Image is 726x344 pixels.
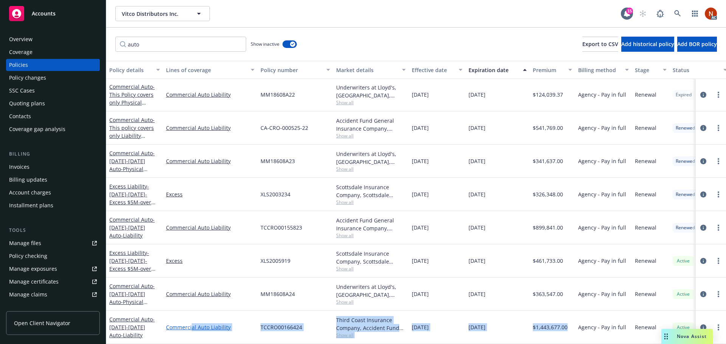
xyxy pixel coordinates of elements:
span: [DATE] [468,124,486,132]
a: Excess Liability [109,249,157,288]
a: Accounts [6,3,100,24]
span: [DATE] [468,190,486,198]
a: Commercial Auto [109,83,157,130]
button: Effective date [409,61,465,79]
a: Search [670,6,685,21]
a: Excess [166,257,254,265]
span: Show all [336,166,406,172]
a: Coverage gap analysis [6,123,100,135]
a: Billing updates [6,174,100,186]
span: Agency - Pay in full [578,290,626,298]
a: Installment plans [6,199,100,211]
span: [DATE] [412,224,429,231]
span: Export to CSV [582,40,618,48]
div: Policy checking [9,250,47,262]
div: Third Coast Insurance Company, Accident Fund Group (AF Group), RT Specialty Insurance Services, L... [336,316,406,332]
span: Renewed [676,224,695,231]
a: circleInformation [699,123,708,133]
div: Underwriters at Lloyd's, [GEOGRAPHIC_DATA], [PERSON_NAME] of [GEOGRAPHIC_DATA], RT Specialty Insu... [336,83,406,99]
span: $363,547.00 [533,290,563,298]
div: Quoting plans [9,97,45,110]
span: Active [676,324,691,331]
span: MM18608A24 [261,290,295,298]
div: Manage certificates [9,276,59,288]
a: Switch app [687,6,703,21]
div: SSC Cases [9,85,35,97]
div: Policies [9,59,28,71]
div: Market details [336,66,397,74]
span: Add historical policy [621,40,674,48]
a: Invoices [6,161,100,173]
span: [DATE] [412,290,429,298]
a: Commercial Auto [109,316,155,339]
div: Scottsdale Insurance Company, Scottsdale Insurance Company (Nationwide), CRC Group [336,183,406,199]
span: Renewal [635,190,656,198]
span: Renewal [635,91,656,99]
a: Commercial Auto Liability [166,91,254,99]
a: Account charges [6,187,100,199]
span: Vitco Distributors Inc. [122,10,187,18]
div: Manage claims [9,288,47,301]
span: [DATE] [468,224,486,231]
span: Open Client Navigator [14,319,70,327]
span: Agency - Pay in full [578,190,626,198]
div: Account charges [9,187,51,199]
span: Agency - Pay in full [578,124,626,132]
span: $341,637.00 [533,157,563,165]
button: Policy details [106,61,163,79]
div: Policy changes [9,72,46,84]
a: Commercial Auto [109,150,157,204]
a: more [714,157,723,166]
span: $541,769.00 [533,124,563,132]
span: $461,733.00 [533,257,563,265]
button: Market details [333,61,409,79]
a: Commercial Auto Liability [166,124,254,132]
a: Policy checking [6,250,100,262]
span: Show all [336,232,406,239]
button: Add BOR policy [677,37,717,52]
div: Underwriters at Lloyd's, [GEOGRAPHIC_DATA], [PERSON_NAME] of [GEOGRAPHIC_DATA], RT Specialty Insu... [336,283,406,299]
span: TCCRO00166424 [261,323,302,331]
a: Commercial Auto Liability [166,323,254,331]
span: Agency - Pay in full [578,224,626,231]
a: circleInformation [699,290,708,299]
span: [DATE] [412,91,429,99]
a: more [714,223,723,232]
span: MM18608A22 [261,91,295,99]
div: Manage BORs [9,301,45,313]
a: Commercial Auto Liability [166,224,254,231]
span: Show all [336,99,406,106]
span: Active [676,258,691,264]
div: Accident Fund General Insurance Company, Accident Fund General Insurance Company, RT Specialty In... [336,117,406,133]
button: Stage [632,61,670,79]
a: Excess [166,190,254,198]
button: Nova Assist [661,329,713,344]
a: circleInformation [699,323,708,332]
a: Manage exposures [6,263,100,275]
span: Renewal [635,323,656,331]
div: 15 [626,8,633,14]
div: Expiration date [468,66,518,74]
span: TCCRO00155823 [261,224,302,231]
button: Expiration date [465,61,530,79]
a: Manage files [6,237,100,249]
span: Show all [336,133,406,139]
span: $899,841.00 [533,224,563,231]
a: Coverage [6,46,100,58]
span: Accounts [32,11,56,17]
span: Renewal [635,224,656,231]
div: Billing method [578,66,621,74]
a: Quoting plans [6,97,100,110]
a: Policies [6,59,100,71]
a: circleInformation [699,157,708,166]
span: CA-CRO-000525-22 [261,124,308,132]
div: Billing [6,150,100,158]
a: more [714,290,723,299]
button: Policy number [258,61,333,79]
a: circleInformation [699,190,708,199]
span: Renewed [676,125,695,131]
a: Commercial Auto [109,216,155,239]
a: Report a Bug [653,6,668,21]
span: Show all [336,265,406,272]
a: Commercial Auto Liability [166,157,254,165]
